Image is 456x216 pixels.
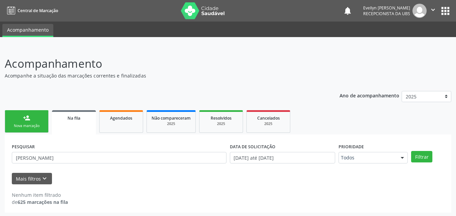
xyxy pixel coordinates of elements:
input: Nome, CNS [12,152,226,163]
span: Central de Marcação [18,8,58,13]
label: DATA DE SOLICITAÇÃO [230,142,275,152]
div: de [12,198,68,206]
label: Prioridade [339,142,364,152]
i:  [429,6,437,13]
span: Recepcionista da UBS [363,11,410,17]
div: Nenhum item filtrado [12,191,68,198]
label: PESQUISAR [12,142,35,152]
span: Resolvidos [211,115,232,121]
span: Na fila [68,115,80,121]
i: keyboard_arrow_down [41,175,48,182]
div: 2025 [204,121,238,126]
button: Filtrar [411,151,432,162]
button: Mais filtroskeyboard_arrow_down [12,173,52,185]
button:  [427,4,439,18]
a: Acompanhamento [2,24,53,37]
span: Cancelados [257,115,280,121]
span: Agendados [110,115,132,121]
span: Todos [341,154,394,161]
div: 2025 [251,121,285,126]
span: Não compareceram [152,115,191,121]
input: Selecione um intervalo [230,152,336,163]
div: Nova marcação [10,123,44,128]
img: img [412,4,427,18]
div: 2025 [152,121,191,126]
div: Evellyn [PERSON_NAME] [363,5,410,11]
button: notifications [343,6,352,16]
button: apps [439,5,451,17]
div: person_add [23,114,30,122]
p: Acompanhamento [5,55,317,72]
strong: 625 marcações na fila [18,199,68,205]
p: Acompanhe a situação das marcações correntes e finalizadas [5,72,317,79]
a: Central de Marcação [5,5,58,16]
p: Ano de acompanhamento [340,91,399,99]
